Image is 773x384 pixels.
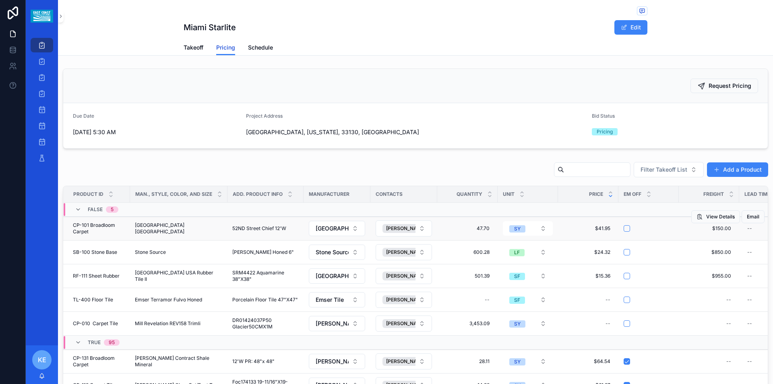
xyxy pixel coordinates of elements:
[232,358,275,365] span: 12'W PR: 48"x 48"
[589,191,603,197] span: Price
[706,214,735,220] span: View Details
[382,357,438,366] button: Unselect 322
[514,249,520,256] div: LF
[691,210,740,223] button: View Details
[232,270,299,282] span: SRM4422 Aquamarine 38"X38"
[309,191,349,197] span: Manufacturer
[232,317,299,330] span: DR01424037P50 Glacier50CMX1M
[232,297,298,303] span: Porcelain Floor Tile 47"X47"
[135,222,223,235] span: [GEOGRAPHIC_DATA] [GEOGRAPHIC_DATA]
[31,10,53,23] img: App logo
[503,316,553,331] button: Select Button
[216,44,235,52] span: Pricing
[566,225,610,232] span: $41.95
[514,297,520,304] div: SF
[216,40,235,56] a: Pricing
[747,297,752,303] div: --
[73,320,118,327] span: CP-010 Carpet Tile
[376,292,432,308] button: Select Button
[514,273,520,280] div: SF
[135,191,212,197] span: Man., Style, Color, and Size
[386,249,426,255] span: [PERSON_NAME]
[316,357,349,365] span: [PERSON_NAME] Contract
[634,162,704,177] button: Select Button
[606,320,610,327] div: --
[382,248,438,257] button: Unselect 342
[73,222,125,235] span: CP-101 Broadloom Carpet
[135,297,202,303] span: Emser Terramor Fulvo Honed
[38,355,46,365] span: KE
[485,297,490,303] div: --
[503,269,553,283] button: Select Button
[503,191,515,197] span: Unit
[26,32,58,176] div: scrollable content
[687,273,731,279] span: $955.00
[309,268,365,284] button: Select Button
[606,297,610,303] div: --
[73,249,117,255] span: SB-100 Stone Base
[309,245,365,260] button: Select Button
[73,273,120,279] span: RF-111 Sheet Rubber
[514,320,521,328] div: SY
[184,22,236,33] h1: Miami Starlite
[246,113,283,119] span: Project Address
[566,358,610,365] span: $64.54
[457,191,482,197] span: Quantity
[73,191,103,197] span: Product ID
[726,297,731,303] div: --
[248,40,273,56] a: Schedule
[376,316,432,332] button: Select Button
[386,320,426,327] span: [PERSON_NAME]
[709,82,751,90] span: Request Pricing
[445,320,490,327] span: 3,453.09
[687,225,731,232] span: $150.00
[747,273,752,279] div: --
[316,272,349,280] span: [GEOGRAPHIC_DATA] [GEOGRAPHIC_DATA]
[503,354,553,369] button: Select Button
[726,358,731,365] div: --
[445,225,490,232] span: 47.70
[316,320,349,328] span: [PERSON_NAME] Floor Covering
[624,191,641,197] span: Em Off
[747,320,752,327] div: --
[135,270,223,282] span: [GEOGRAPHIC_DATA] USA Rubber Tile II
[566,249,610,255] span: $24.32
[386,273,426,279] span: [PERSON_NAME]
[376,268,432,284] button: Select Button
[316,296,344,304] span: Emser Tile
[747,358,752,365] div: --
[135,249,166,255] span: Stone Source
[135,355,223,368] span: [PERSON_NAME] Contract Shale Mineral
[742,210,765,223] button: Email
[503,293,553,307] button: Select Button
[376,191,403,197] span: Contacts
[386,297,426,303] span: [PERSON_NAME]
[309,221,365,236] button: Select Button
[184,44,203,52] span: Takeoff
[445,273,490,279] span: 501.39
[248,44,273,52] span: Schedule
[233,191,283,197] span: Add. Product Info
[73,355,125,368] span: CP-131 Broadloom Carpet
[316,224,349,232] span: [GEOGRAPHIC_DATA] [GEOGRAPHIC_DATA]
[111,206,114,213] div: 5
[382,224,438,233] button: Unselect 361
[309,316,365,331] button: Select Button
[687,249,731,255] span: $850.00
[503,221,553,236] button: Select Button
[566,273,610,279] span: $15.36
[641,166,687,174] span: Filter Takeoff List
[744,191,770,197] span: Lead Time
[316,248,349,256] span: Stone Source
[382,272,438,280] button: Unselect 361
[747,225,752,232] div: --
[707,162,768,177] button: Add a Product
[232,225,286,232] span: 52ND Street Chief 12'W
[246,128,585,136] span: [GEOGRAPHIC_DATA], [US_STATE], 33130, [GEOGRAPHIC_DATA]
[690,79,758,93] button: Request Pricing
[376,353,432,369] button: Select Button
[386,225,426,232] span: [PERSON_NAME]
[109,339,115,346] div: 95
[309,354,365,369] button: Select Button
